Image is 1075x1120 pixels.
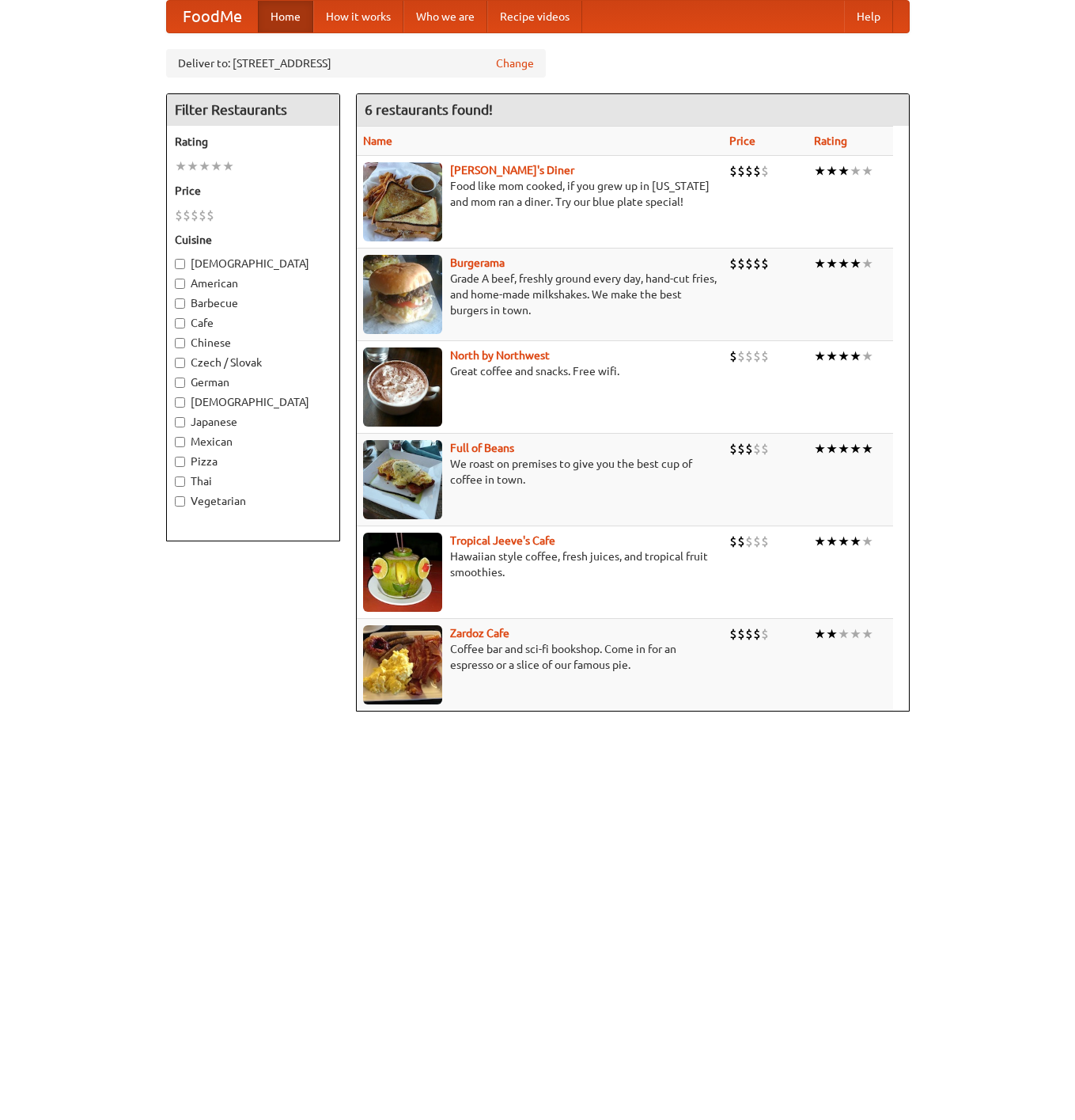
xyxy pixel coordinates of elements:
[826,255,838,272] li: ★
[450,349,550,362] a: North by Northwest
[175,259,185,269] input: [DEMOGRAPHIC_DATA]
[745,625,753,643] li: $
[729,625,737,643] li: $
[826,347,838,365] li: ★
[175,318,185,328] input: Cafe
[737,255,745,272] li: $
[729,440,737,457] li: $
[838,625,850,643] li: ★
[365,102,493,117] ng-pluralize: 6 restaurants found!
[175,183,331,199] h5: Price
[737,440,745,457] li: $
[175,397,185,408] input: [DEMOGRAPHIC_DATA]
[753,533,761,550] li: $
[729,533,737,550] li: $
[826,440,838,457] li: ★
[826,162,838,180] li: ★
[850,347,861,365] li: ★
[175,417,185,427] input: Japanese
[761,625,769,643] li: $
[729,162,737,180] li: $
[814,162,826,180] li: ★
[313,1,403,32] a: How it works
[175,437,185,447] input: Mexican
[761,255,769,272] li: $
[761,440,769,457] li: $
[761,162,769,180] li: $
[175,315,331,331] label: Cafe
[850,440,861,457] li: ★
[206,207,214,224] li: $
[838,533,850,550] li: ★
[175,454,331,469] label: Pizza
[861,162,873,180] li: ★
[191,207,199,224] li: $
[175,256,331,271] label: [DEMOGRAPHIC_DATA]
[167,1,258,32] a: FoodMe
[861,440,873,457] li: ★
[166,49,546,78] div: Deliver to: [STREET_ADDRESS]
[175,374,331,390] label: German
[814,625,826,643] li: ★
[450,256,505,269] a: Burgerama
[814,255,826,272] li: ★
[222,158,234,175] li: ★
[729,255,737,272] li: $
[199,158,210,175] li: ★
[838,255,850,272] li: ★
[729,135,755,147] a: Price
[175,493,331,509] label: Vegetarian
[838,347,850,365] li: ★
[753,255,761,272] li: $
[844,1,893,32] a: Help
[363,549,717,580] p: Hawaiian style coffee, fresh juices, and tropical fruit smoothies.
[210,158,222,175] li: ★
[175,158,187,175] li: ★
[737,347,745,365] li: $
[175,394,331,410] label: [DEMOGRAPHIC_DATA]
[850,255,861,272] li: ★
[850,625,861,643] li: ★
[814,135,847,147] a: Rating
[753,440,761,457] li: $
[861,255,873,272] li: ★
[363,440,442,519] img: beans.jpg
[175,338,185,348] input: Chinese
[745,440,753,457] li: $
[761,533,769,550] li: $
[363,135,392,147] a: Name
[450,534,555,547] b: Tropical Jeeve's Cafe
[175,358,185,368] input: Czech / Slovak
[363,456,717,488] p: We roast on premises to give you the best cup of coffee in town.
[363,363,717,379] p: Great coffee and snacks. Free wifi.
[175,457,185,467] input: Pizza
[850,162,861,180] li: ★
[363,347,442,427] img: north.jpg
[814,347,826,365] li: ★
[363,271,717,318] p: Grade A beef, freshly ground every day, hand-cut fries, and home-made milkshakes. We make the bes...
[403,1,487,32] a: Who we are
[175,207,183,224] li: $
[363,255,442,334] img: burgerama.jpg
[737,625,745,643] li: $
[363,641,717,673] p: Coffee bar and sci-fi bookshop. Come in for an espresso or a slice of our famous pie.
[450,627,509,640] a: Zardoz Cafe
[850,533,861,550] li: ★
[175,335,331,351] label: Chinese
[450,442,514,454] a: Full of Beans
[175,134,331,150] h5: Rating
[729,347,737,365] li: $
[167,94,339,126] h4: Filter Restaurants
[745,533,753,550] li: $
[737,533,745,550] li: $
[496,55,534,71] a: Change
[175,378,185,388] input: German
[175,496,185,507] input: Vegetarian
[175,434,331,450] label: Mexican
[450,164,574,177] b: [PERSON_NAME]'s Diner
[761,347,769,365] li: $
[363,625,442,704] img: zardoz.jpg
